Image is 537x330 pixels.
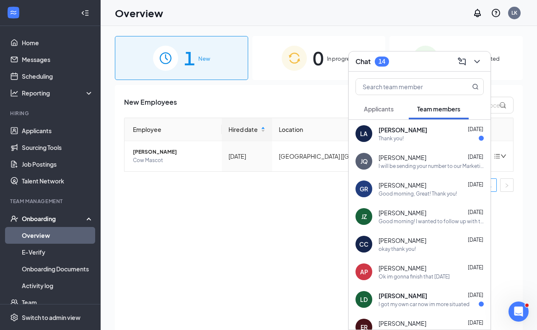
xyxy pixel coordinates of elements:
td: [GEOGRAPHIC_DATA] [[GEOGRAPHIC_DATA]] [272,141,416,171]
th: Employee [125,118,222,141]
span: [PERSON_NAME] [379,264,426,272]
span: [DATE] [468,154,483,160]
input: Search team member [356,79,455,95]
span: Hired date [228,125,259,134]
div: okay thank you! [379,245,416,253]
span: 47 [444,44,466,72]
svg: UserCheck [10,214,18,223]
div: CC [359,240,368,248]
div: LD [360,295,368,304]
span: [PERSON_NAME] [379,319,426,327]
svg: ComposeMessage [457,57,467,67]
span: 1 [184,44,195,72]
div: 14 [379,58,385,65]
li: Next Page [500,178,514,192]
span: [DATE] [468,126,483,132]
svg: Analysis [10,89,18,97]
a: Team [22,294,93,311]
svg: Notifications [472,8,483,18]
div: I will be sending your number to our Marketing Director, [PERSON_NAME]. She will be in contact wi... [379,162,484,170]
div: Hiring [10,110,92,117]
div: LA [360,129,368,138]
span: [PERSON_NAME] [379,209,426,217]
div: [DATE] [228,152,265,161]
span: New Employees [124,97,177,113]
h3: Chat [355,57,371,66]
svg: Collapse [81,9,89,17]
span: [DATE] [468,264,483,271]
button: right [500,178,514,192]
div: Thank you! [379,135,404,142]
span: Applicants [364,105,394,113]
span: [PERSON_NAME] [379,126,427,134]
span: In progress [327,54,356,63]
div: LK [511,9,517,16]
div: GR [360,185,368,193]
div: Ok im gonna finish that [DATE] [379,273,450,280]
a: Talent Network [22,173,93,189]
a: Sourcing Tools [22,139,93,156]
div: Good morning, Great! Thank you! [379,190,457,197]
svg: MagnifyingGlass [472,83,479,90]
span: [PERSON_NAME] [379,291,427,300]
span: Cow Mascot [133,156,215,165]
a: Messages [22,51,93,68]
a: Home [22,34,93,51]
a: E-Verify [22,244,93,260]
div: Reporting [22,89,94,97]
span: [DATE] [468,320,483,326]
span: 0 [313,44,324,72]
a: Applicants [22,122,93,139]
span: [PERSON_NAME] [379,181,426,189]
div: JQ [361,157,368,165]
a: Onboarding Documents [22,260,93,277]
span: [PERSON_NAME] [379,236,426,245]
iframe: Intercom live chat [508,302,529,322]
button: ComposeMessage [455,55,469,68]
svg: ChevronDown [472,57,482,67]
span: right [504,183,509,188]
span: Team members [417,105,460,113]
div: Switch to admin view [22,313,80,322]
svg: WorkstreamLogo [9,8,18,17]
span: [PERSON_NAME] [379,153,426,162]
span: [PERSON_NAME] [133,148,215,156]
div: JZ [361,212,367,221]
span: [DATE] [468,237,483,243]
span: [DATE] [468,292,483,298]
div: Good morning! I wanted to follow up with the Workstream paperwork did you have any questions? [379,218,484,225]
span: bars [494,153,501,160]
th: Location [272,118,416,141]
svg: QuestionInfo [491,8,501,18]
div: I got my own car now im more situated [379,301,470,308]
a: Job Postings [22,156,93,173]
div: Team Management [10,198,92,205]
span: [DATE] [468,181,483,188]
a: Overview [22,227,93,244]
svg: Settings [10,313,18,322]
span: New [198,54,210,63]
div: Onboarding [22,214,86,223]
span: [DATE] [468,209,483,215]
h1: Overview [115,6,163,20]
span: down [501,153,506,159]
div: AP [360,268,368,276]
a: Activity log [22,277,93,294]
a: Scheduling [22,68,93,85]
button: ChevronDown [470,55,484,68]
